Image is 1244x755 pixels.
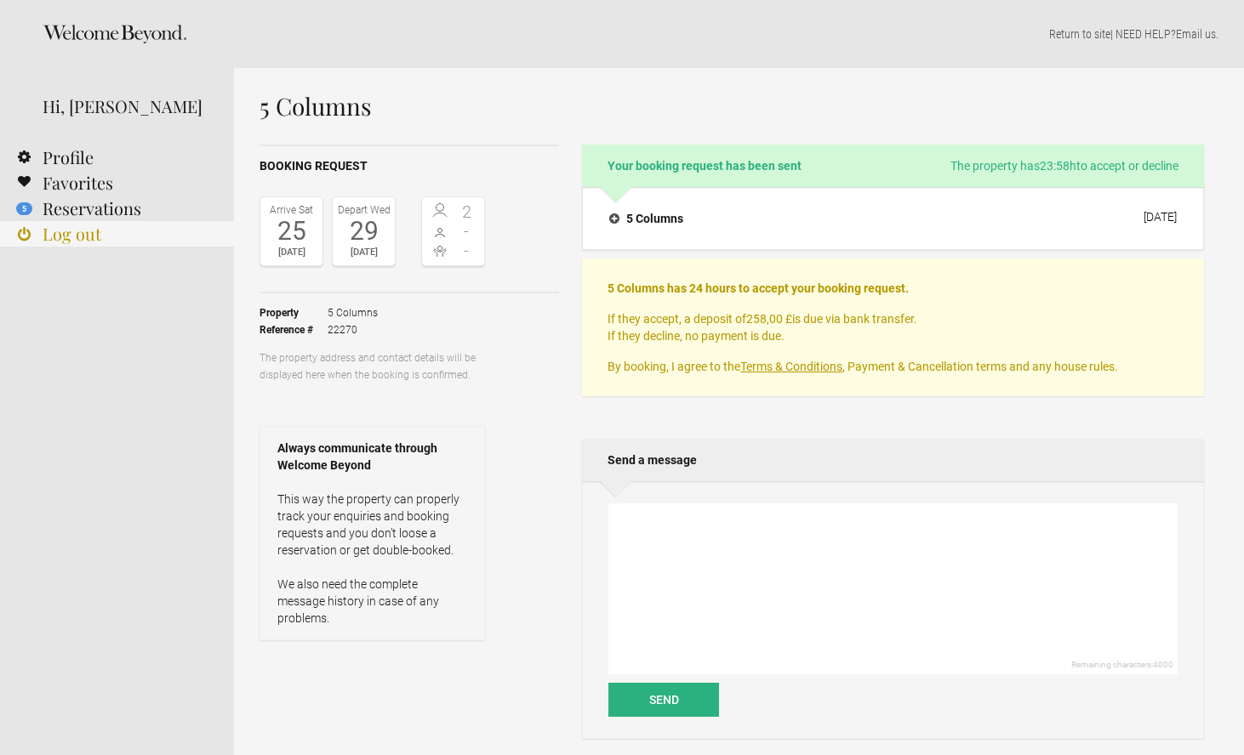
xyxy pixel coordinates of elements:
p: By booking, I agree to the , Payment & Cancellation terms and any house rules. [608,358,1178,375]
h4: 5 Columns [609,210,683,227]
span: 2 [454,203,481,220]
flynt-notification-badge: 5 [16,202,32,215]
div: [DATE] [1144,210,1177,224]
span: 22270 [328,321,378,338]
strong: Always communicate through Welcome Beyond [277,440,467,474]
div: Hi, [PERSON_NAME] [43,94,208,119]
div: [DATE] [337,244,391,261]
div: [DATE] [265,244,318,261]
strong: Property [260,304,328,321]
p: This way the property can properly track your enquiries and booking requests and you don’t loose ... [277,491,467,627]
span: - [454,242,481,259]
flynt-currency: 258,00 £ [746,312,792,326]
strong: 5 Columns has 24 hours to accept your booking request. [608,281,909,295]
span: 5 Columns [328,304,378,321]
strong: Reference # [260,321,328,338]
div: 25 [265,219,318,244]
div: Depart Wed [337,202,391,219]
a: Email us [1176,27,1216,41]
h2: Your booking request has been sent [582,145,1204,187]
button: Send [608,683,719,717]
a: Terms & Conditions [740,360,842,373]
button: 5 Columns [DATE] [596,201,1190,236]
p: The property address and contact details will be displayed here when the booking is confirmed. [260,349,485,383]
h2: Send a message [582,439,1204,481]
a: Return to site [1049,27,1110,41]
p: If they accept, a deposit of is due via bank transfer. If they decline, no payment is due. [608,310,1178,344]
h1: 5 Columns [260,94,1204,119]
flynt-countdown: 23:58h [1040,159,1076,173]
p: | NEED HELP? . [260,26,1218,43]
span: The property has to accept or decline [950,157,1178,174]
span: - [454,223,481,240]
div: 29 [337,219,391,244]
h2: Booking request [260,157,559,175]
div: Arrive Sat [265,202,318,219]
